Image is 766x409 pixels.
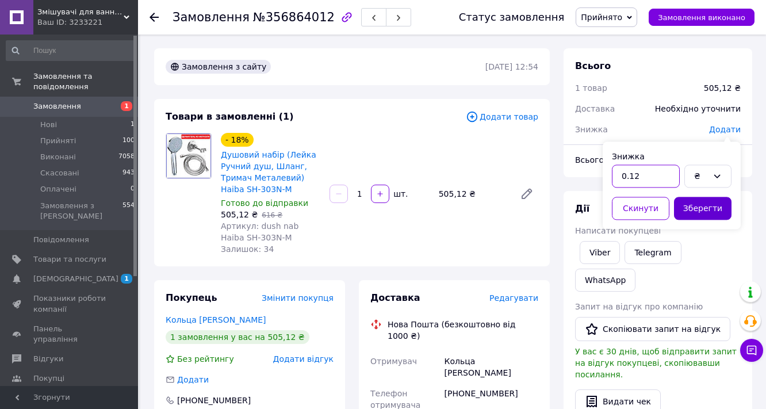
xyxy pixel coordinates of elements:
[575,226,661,235] span: Написати покупцеві
[40,184,76,194] span: Оплачені
[176,395,252,406] div: [PHONE_NUMBER]
[648,96,748,121] div: Необхідно уточнити
[33,235,89,245] span: Повідомлення
[575,155,649,165] span: Всього до сплати
[580,241,620,264] a: Viber
[122,168,135,178] span: 943
[150,12,159,23] div: Повернутися назад
[575,317,730,341] button: Скопіювати запит на відгук
[118,152,135,162] span: 7058
[674,197,731,220] button: Зберегти
[434,186,511,202] div: 505,12 ₴
[442,351,541,383] div: Кольца [PERSON_NAME]
[489,293,538,303] span: Редагувати
[121,274,132,284] span: 1
[273,354,334,364] span: Додати відгук
[40,168,79,178] span: Скасовані
[575,302,703,311] span: Запит на відгук про компанію
[262,293,334,303] span: Змінити покупця
[740,339,763,362] button: Чат з покупцем
[166,60,271,74] div: Замовлення з сайту
[221,221,298,242] span: Артикул: dush nab Haiba SH-303N-M
[575,104,615,113] span: Доставка
[390,188,409,200] div: шт.
[33,354,63,364] span: Відгуки
[121,101,132,111] span: 1
[177,354,234,364] span: Без рейтингу
[166,292,217,303] span: Покупець
[575,347,737,379] span: У вас є 30 днів, щоб відправити запит на відгук покупцеві, скопіювавши посилання.
[221,198,308,208] span: Готово до відправки
[131,120,135,130] span: 1
[40,152,76,162] span: Виконані
[40,201,122,221] span: Замовлення з [PERSON_NAME]
[612,165,680,188] input: 0
[694,170,708,182] div: ₴
[370,357,417,366] span: Отримувач
[221,210,258,219] span: 505,12 ₴
[625,241,681,264] a: Telegram
[575,269,635,292] a: WhatsApp
[177,375,209,384] span: Додати
[649,9,754,26] button: Замовлення виконано
[262,211,282,219] span: 616 ₴
[253,10,335,24] span: №356864012
[33,324,106,345] span: Панель управління
[221,150,316,194] a: Душовий набір (Лейка Ручний душ, Шланг, Тримач Металевий) Haiba SH-303N-M
[33,254,106,265] span: Товари та послуги
[704,82,741,94] div: 505,12 ₴
[33,71,138,92] span: Замовлення та повідомлення
[459,12,565,23] div: Статус замовлення
[575,83,607,93] span: 1 товар
[33,101,81,112] span: Замовлення
[33,293,106,314] span: Показники роботи компанії
[33,274,118,284] span: [DEMOGRAPHIC_DATA]
[6,40,136,61] input: Пошук
[466,110,538,123] span: Додати товар
[385,319,541,342] div: Нова Пошта (безкоштовно від 1000 ₴)
[166,330,309,344] div: 1 замовлення у вас на 505,12 ₴
[658,13,745,22] span: Замовлення виконано
[173,10,250,24] span: Замовлення
[122,136,135,146] span: 100
[166,315,266,324] a: Кольца [PERSON_NAME]
[37,17,138,28] div: Ваш ID: 3233221
[166,111,294,122] span: Товари в замовленні (1)
[33,373,64,384] span: Покупці
[709,125,741,134] span: Додати
[221,244,274,254] span: Залишок: 34
[575,60,611,71] span: Всього
[485,62,538,71] time: [DATE] 12:54
[122,201,135,221] span: 554
[575,203,589,214] span: Дії
[612,151,731,162] div: Знижка
[221,133,254,147] div: - 18%
[575,125,608,134] span: Знижка
[370,292,420,303] span: Доставка
[581,13,622,22] span: Прийнято
[40,120,57,130] span: Нові
[40,136,76,146] span: Прийняті
[612,197,669,220] button: Скинути
[131,184,135,194] span: 0
[166,133,211,178] img: Душовий набір (Лейка Ручний душ, Шланг, Тримач Металевий) Haiba SH-303N-M
[37,7,124,17] span: Змішувачі для ванни, кухні і супутні товари - СантехСПЕЦ - інтернет магазин змішувачів
[515,182,538,205] a: Редагувати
